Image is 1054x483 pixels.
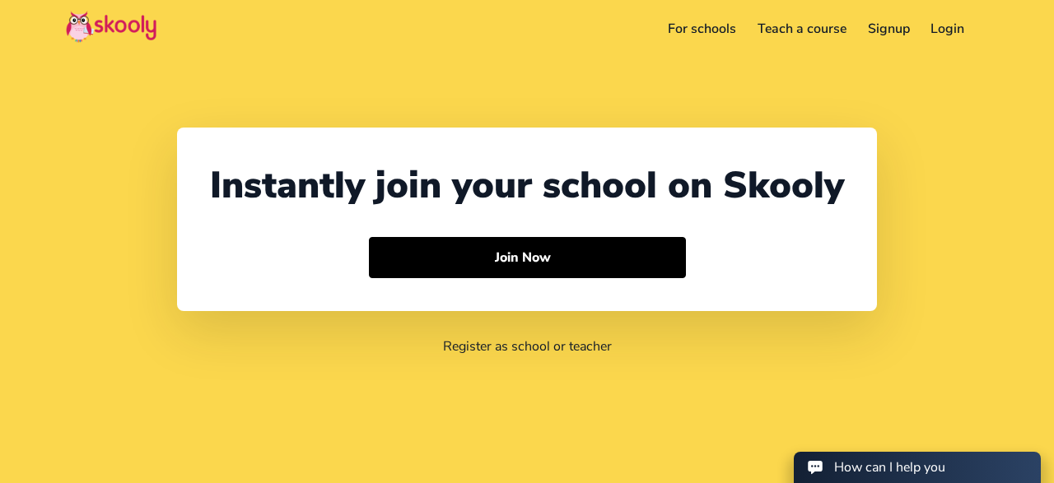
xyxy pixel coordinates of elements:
a: Teach a course [747,16,857,42]
div: Instantly join your school on Skooly [210,160,844,211]
a: For schools [658,16,748,42]
a: Register as school or teacher [443,337,612,355]
a: Login [920,16,975,42]
a: Signup [857,16,921,42]
button: Join Now [369,237,686,278]
img: Skooly [66,11,156,43]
